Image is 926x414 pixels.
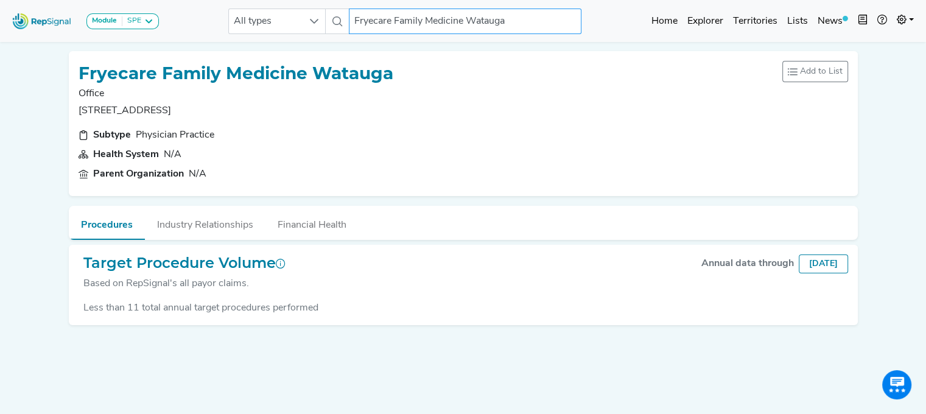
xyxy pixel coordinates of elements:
div: Annual data through [701,256,794,271]
div: Physician Practice [136,128,214,142]
div: Health System [93,147,159,162]
button: Intel Book [853,9,872,33]
a: Home [647,9,682,33]
button: Add to List [782,61,848,82]
button: Financial Health [265,206,359,239]
strong: Module [92,17,117,24]
p: Office [79,86,393,101]
h2: Target Procedure Volume [83,254,286,272]
div: N/A [164,147,181,162]
div: Parent Organization [93,167,184,181]
span: Add to List [800,65,843,78]
a: Explorer [682,9,728,33]
span: All types [229,9,302,33]
button: Procedures [69,206,145,240]
a: Territories [728,9,782,33]
p: [STREET_ADDRESS] [79,103,393,118]
a: Lists [782,9,813,33]
div: [DATE] [799,254,848,273]
div: Subtype [93,128,131,142]
div: SPE [122,16,141,26]
div: Based on RepSignal's all payor claims. [83,276,286,291]
h1: Fryecare Family Medicine Watauga [79,63,393,84]
a: News [813,9,853,33]
input: Search a physician or facility [349,9,581,34]
div: N/A [189,167,206,181]
div: Less than 11 total annual target procedures performed [79,301,848,315]
button: ModuleSPE [86,13,159,29]
button: Industry Relationships [145,206,265,239]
